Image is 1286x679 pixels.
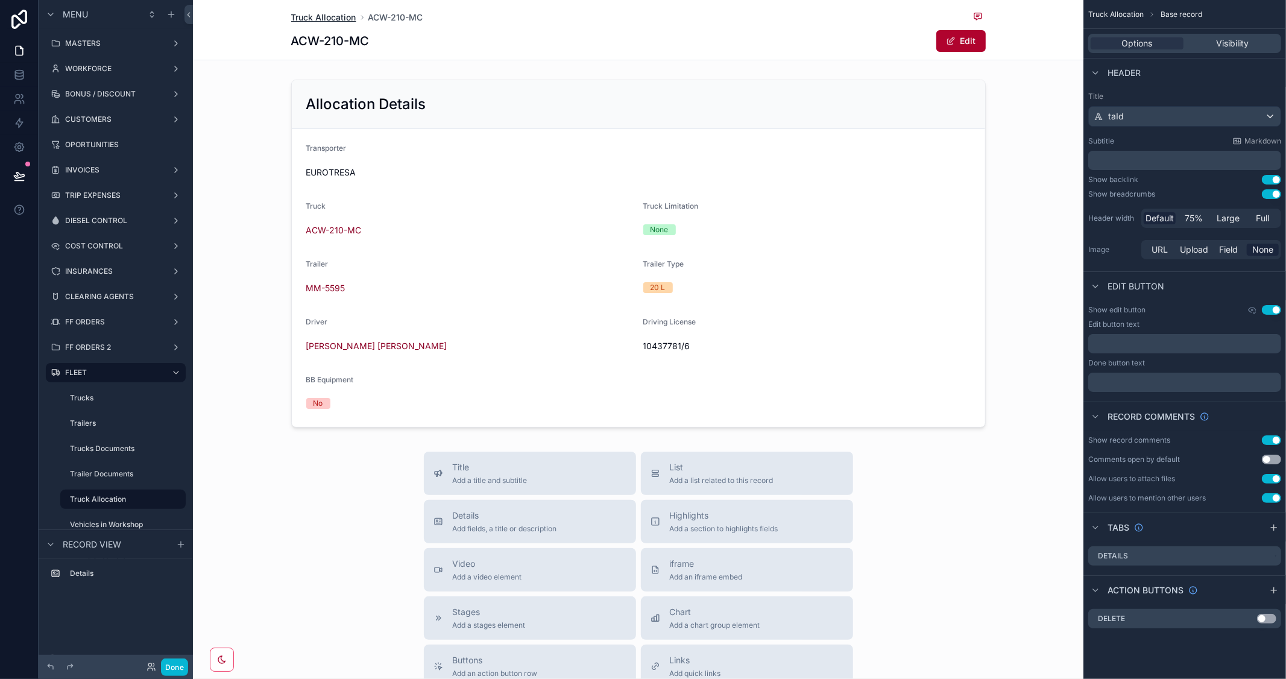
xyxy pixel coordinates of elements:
label: Truck Allocation [70,494,178,504]
span: Record view [63,538,121,551]
span: Add quick links [670,669,721,678]
button: Done [161,658,188,676]
label: FF ORDERS [65,317,166,327]
label: TRIP EXPENSES [65,191,166,200]
label: OPORTUNITIES [65,140,183,150]
a: Truck Allocation [291,11,356,24]
a: BONUS / DISCOUNT [46,84,186,104]
span: Truck Allocation [1088,10,1144,19]
a: OPORTUNITIES [46,135,186,154]
a: INVOICES [46,160,186,180]
a: CLEARING AGENTS [46,287,186,306]
label: Delete [1098,614,1125,624]
span: Edit button [1108,280,1164,292]
span: Title [453,461,528,473]
a: MASTERS [46,34,186,53]
label: WORKFORCE [65,64,166,74]
span: Add fields, a title or description [453,524,557,534]
span: Tabs [1108,522,1129,534]
label: COST CONTROL [65,241,166,251]
span: Action buttons [1108,584,1184,596]
span: Buttons [453,654,538,666]
div: scrollable content [39,558,193,595]
a: WORKFORCE [46,59,186,78]
span: Add a video element [453,572,522,582]
a: TRIP EXPENSES [46,186,186,205]
span: Add an iframe embed [670,572,743,582]
div: Allow users to mention other users [1088,493,1206,503]
button: ListAdd a list related to this record [641,452,853,495]
label: Show edit button [1088,305,1146,315]
label: FF ORDERS 2 [65,343,166,352]
label: Trailers [70,418,183,428]
a: FF ORDERS 2 [46,338,186,357]
label: INVOICES [65,165,166,175]
label: BONUS / DISCOUNT [65,89,166,99]
div: Comments open by default [1088,455,1180,464]
span: Stages [453,606,526,618]
span: Add an action button row [453,669,538,678]
span: Large [1217,212,1240,224]
button: HighlightsAdd a section to highlights fields [641,500,853,543]
label: Trucks [70,393,183,403]
span: None [1252,244,1273,256]
button: ChartAdd a chart group element [641,596,853,640]
span: Chart [670,606,760,618]
label: Trucks Documents [70,444,183,453]
span: Details [453,510,557,522]
span: Options [1122,37,1153,49]
span: Highlights [670,510,778,522]
button: Edit [936,30,986,52]
label: CLEARING AGENTS [65,292,166,302]
h1: ACW-210-MC [291,33,370,49]
button: VideoAdd a video element [424,548,636,592]
span: Record comments [1108,411,1195,423]
label: MASTERS [65,39,166,48]
span: Menu [63,8,88,21]
span: Add a stages element [453,621,526,630]
span: iframe [670,558,743,570]
a: COST CONTROL [46,236,186,256]
a: INSURANCES [46,262,186,281]
label: Details [1098,551,1128,561]
label: Title [1088,92,1281,101]
div: Show backlink [1088,175,1138,185]
span: Add a section to highlights fields [670,524,778,534]
label: INSURANCES [65,267,166,276]
label: Details [70,569,181,578]
a: FF ORDERS [46,312,186,332]
a: Trailer Documents [60,464,186,484]
a: ACW-210-MC [368,11,423,24]
span: Add a title and subtitle [453,476,528,485]
label: FLEET [65,368,162,377]
div: Show breadcrumbs [1088,189,1155,199]
label: CUSTOMERS [65,115,166,124]
span: Upload [1180,244,1208,256]
button: TitleAdd a title and subtitle [424,452,636,495]
span: Field [1219,244,1238,256]
span: Add a chart group element [670,621,760,630]
label: Done button text [1088,358,1145,368]
div: Allow users to attach files [1088,474,1175,484]
label: Edit button text [1088,320,1139,329]
span: Full [1256,212,1270,224]
button: StagesAdd a stages element [424,596,636,640]
button: taId [1088,106,1281,127]
a: Vehicles in Workshop [60,515,186,534]
label: Image [1088,245,1136,254]
a: Markdown [1232,136,1281,146]
label: DIESEL CONTROL [65,216,166,226]
span: Add a list related to this record [670,476,774,485]
div: scrollable content [1088,373,1281,392]
a: Trucks Documents [60,439,186,458]
span: taId [1108,110,1124,122]
a: CUSTOMERS [46,110,186,129]
div: scrollable content [1088,151,1281,170]
div: scrollable content [1088,334,1281,353]
a: FLEET [46,363,186,382]
span: List [670,461,774,473]
button: DetailsAdd fields, a title or description [424,500,636,543]
span: Visibility [1216,37,1249,49]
